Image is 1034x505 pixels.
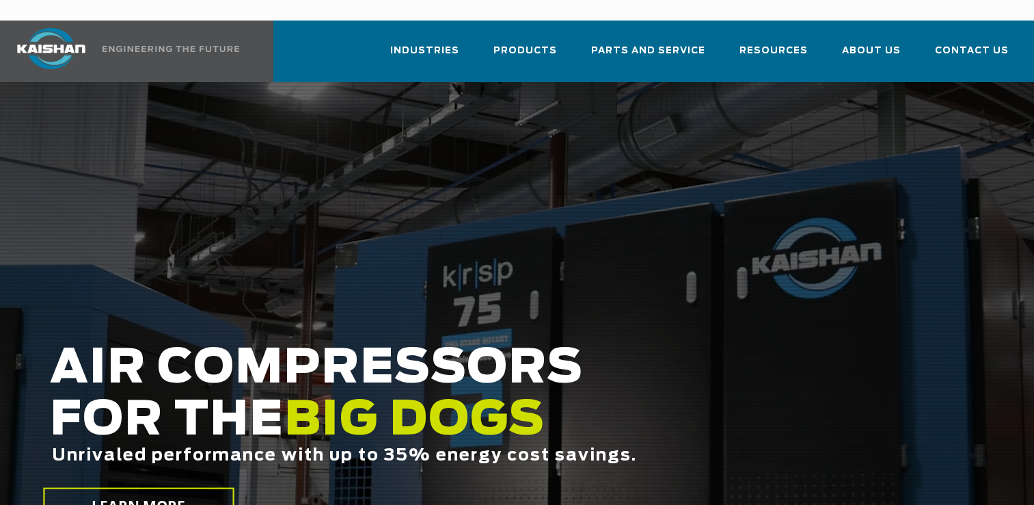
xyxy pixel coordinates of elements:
[284,398,545,444] span: BIG DOGS
[52,448,637,464] span: Unrivaled performance with up to 35% energy cost savings.
[390,33,459,79] a: Industries
[935,33,1009,79] a: Contact Us
[842,33,901,79] a: About Us
[493,33,557,79] a: Products
[591,43,705,59] span: Parts and Service
[739,33,808,79] a: Resources
[103,46,239,52] img: Engineering the future
[591,33,705,79] a: Parts and Service
[935,43,1009,59] span: Contact Us
[739,43,808,59] span: Resources
[842,43,901,59] span: About Us
[493,43,557,59] span: Products
[390,43,459,59] span: Industries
